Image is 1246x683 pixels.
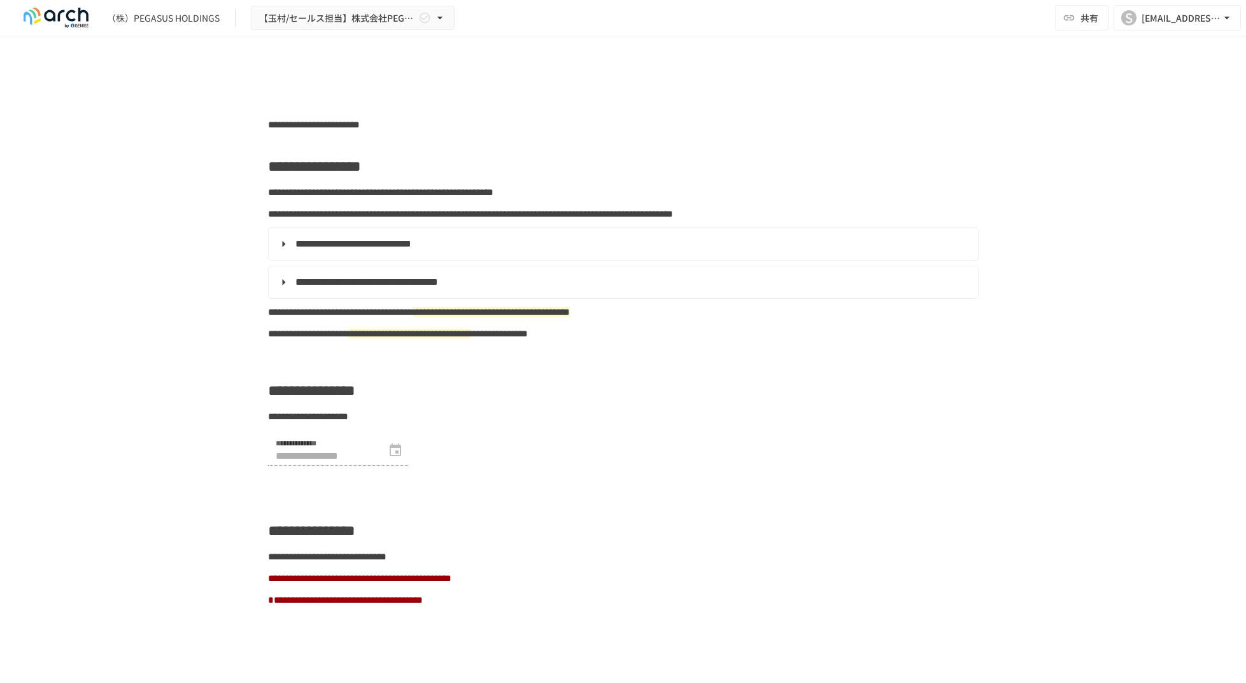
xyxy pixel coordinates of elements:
[251,6,455,31] button: 【玉村/セールス担当】株式会社PEGASUS HOLDINGS様_初期設定サポート
[107,11,220,25] div: （株）PEGASUS HOLDINGS
[1142,10,1221,26] div: [EMAIL_ADDRESS][DOMAIN_NAME]
[1055,5,1108,31] button: 共有
[1114,5,1241,31] button: S[EMAIL_ADDRESS][DOMAIN_NAME]
[259,10,416,26] span: 【玉村/セールス担当】株式会社PEGASUS HOLDINGS様_初期設定サポート
[1121,10,1136,25] div: S
[15,8,97,28] img: logo-default@2x-9cf2c760.svg
[1080,11,1098,25] span: 共有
